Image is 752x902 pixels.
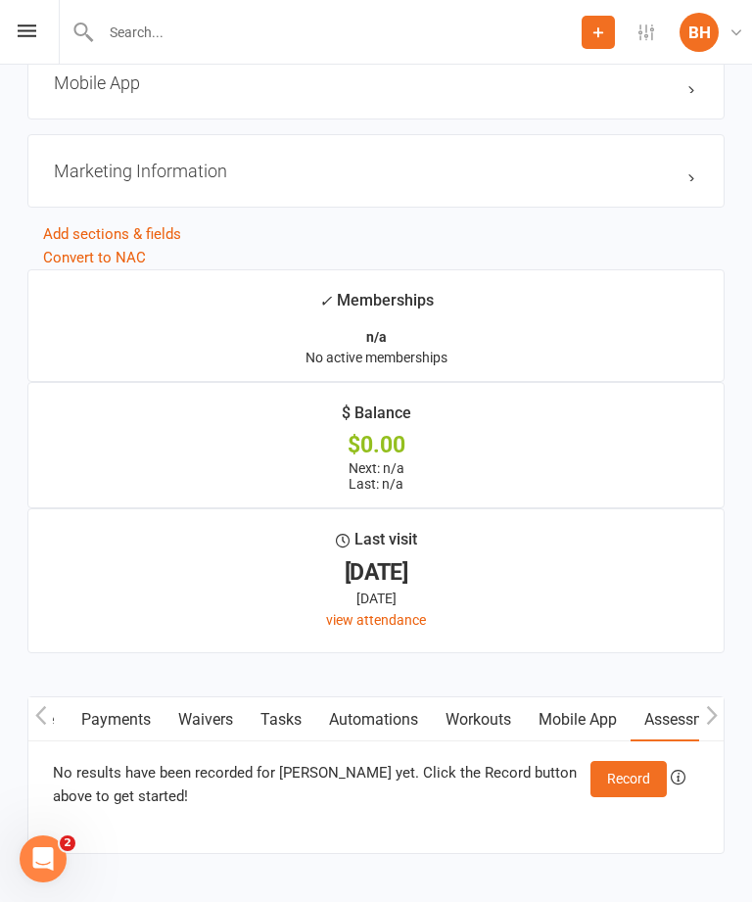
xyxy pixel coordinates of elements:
strong: n/a [366,329,387,345]
span: 2 [60,835,75,851]
a: Assessments [631,697,750,742]
a: view attendance [326,612,426,628]
span: No active memberships [305,350,447,365]
div: $0.00 [46,435,706,455]
a: Payments [68,697,164,742]
div: [DATE] [46,562,706,583]
div: Last visit [336,527,417,562]
p: No results have been recorded for [PERSON_NAME] yet. Click the Record button above to get started! [53,761,699,808]
p: Next: n/a Last: n/a [46,460,706,492]
a: Automations [315,697,432,742]
iframe: Intercom live chat [20,835,67,882]
a: Waivers [164,697,247,742]
button: Record [590,761,667,796]
a: Tasks [247,697,315,742]
input: Search... [95,19,582,46]
div: Memberships [319,288,434,324]
h3: Marketing Information [54,161,698,181]
a: Mobile App [525,697,631,742]
a: Convert to NAC [43,249,146,266]
i: ✓ [319,292,332,310]
div: [DATE] [46,588,706,609]
h3: Mobile App [54,72,698,93]
a: Workouts [432,697,525,742]
div: BH [680,13,719,52]
a: Add sections & fields [43,225,181,243]
div: $ Balance [342,401,411,436]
